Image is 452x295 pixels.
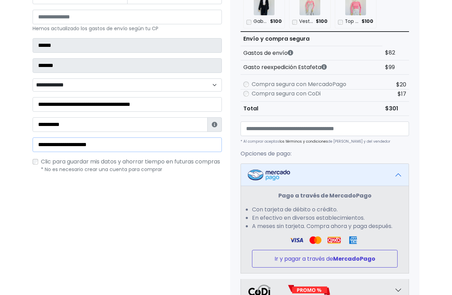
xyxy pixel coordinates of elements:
span: $20 [396,81,406,88]
span: $100 [270,18,282,25]
p: * Al comprar aceptas de [PERSON_NAME] y del vendedor [241,139,409,144]
i: Estafeta cobra este monto extra por ser un CP de difícil acceso [321,64,327,70]
img: Visa Logo [290,236,303,244]
img: Amex Logo [346,236,359,244]
span: $100 [316,18,328,25]
th: Gastos de envío [241,46,382,60]
img: Mercadopago Logo [248,169,290,180]
td: $99 [382,60,409,74]
strong: MercadoPago [333,255,375,263]
label: Compra segura con CoDi [252,90,321,98]
img: Oxxo Logo [328,236,341,244]
td: $301 [382,101,409,116]
i: Los gastos de envío dependen de códigos postales. ¡Te puedes llevar más productos en un solo envío ! [288,50,293,56]
i: Estafeta lo usará para ponerse en contacto en caso de tener algún problema con el envío [212,122,217,127]
li: En efectivo en diversos establecimientos. [252,214,398,222]
th: Gasto reexpedición Estafeta [241,60,382,74]
li: A meses sin tarjeta. Compra ahora y paga después. [252,222,398,230]
td: $82 [382,46,409,60]
button: Ir y pagar a través deMercadoPago [252,250,398,268]
small: Hemos actualizado los gastos de envío según tu CP [33,25,158,32]
p: Vestido ligero [299,18,314,25]
span: $17 [398,90,406,98]
a: los términos y condiciones [279,139,328,144]
img: Visa Logo [309,236,322,244]
p: Opciones de pago: [241,150,409,158]
li: Con tarjeta de débito o crédito. [252,205,398,214]
strong: Pago a través de MercadoPago [278,192,372,200]
label: Compra segura con MercadoPago [252,80,346,88]
span: Clic para guardar mis datos y ahorrar tiempo en futuras compras [41,158,220,166]
th: Total [241,101,382,116]
th: Envío y compra segura [241,32,382,46]
span: $100 [362,18,373,25]
p: * No es necesario crear una cuenta para comprar [41,166,222,173]
p: Top de canalé [345,18,359,25]
p: Gabardina de botones [253,18,268,25]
